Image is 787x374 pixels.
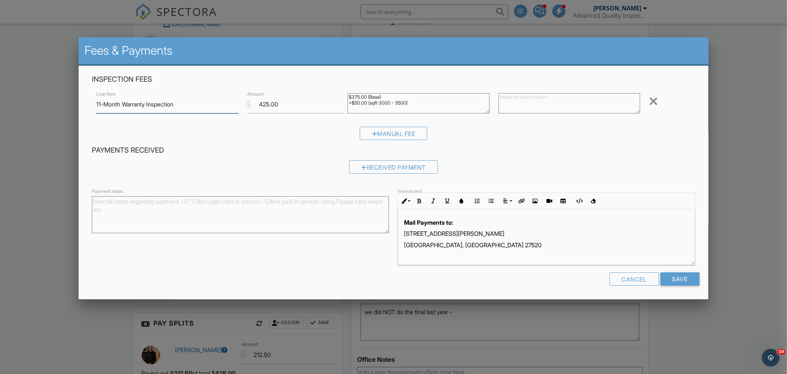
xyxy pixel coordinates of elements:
strong: Mail Payments to: [404,219,453,226]
button: Insert Link (Ctrl+K) [514,194,528,208]
a: Received Payment [349,166,438,173]
h4: Payments Received [92,146,695,155]
button: Inline Style [398,194,412,208]
input: Save [660,272,700,286]
button: Align [500,194,514,208]
div: Cancel [610,272,659,286]
button: Clear Formatting [586,194,600,208]
iframe: Intercom live chat [762,349,780,367]
div: Received Payment [349,160,438,174]
h4: Inspection Fees [92,75,695,84]
label: Payment notes [92,188,123,195]
label: Line Item [96,91,115,98]
button: Underline (Ctrl+U) [440,194,454,208]
label: Amount [247,91,263,98]
span: 10 [777,349,786,355]
h2: Fees & Payments [84,43,702,58]
button: Insert Image (Ctrl+P) [528,194,542,208]
div: Manual Fee [360,127,428,140]
div: $ [246,98,251,111]
button: Code View [572,194,586,208]
button: Insert Table [556,194,570,208]
label: Invoice text [398,188,422,195]
textarea: $375.00 (Base) +$50.00 (sqft 3000 - 3500) [348,93,490,113]
p: [STREET_ADDRESS][PERSON_NAME] [404,229,688,238]
button: Unordered List [484,194,498,208]
button: Colors [454,194,468,208]
button: Bold (Ctrl+B) [412,194,426,208]
button: Ordered List [470,194,484,208]
a: Manual Fee [360,132,428,139]
button: Insert Video [542,194,556,208]
p: Thank you for using AQI. We look forward to hearing about your experience soon. [404,263,688,271]
p: [GEOGRAPHIC_DATA], [GEOGRAPHIC_DATA] 27520 [404,241,688,249]
button: Italic (Ctrl+I) [426,194,440,208]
